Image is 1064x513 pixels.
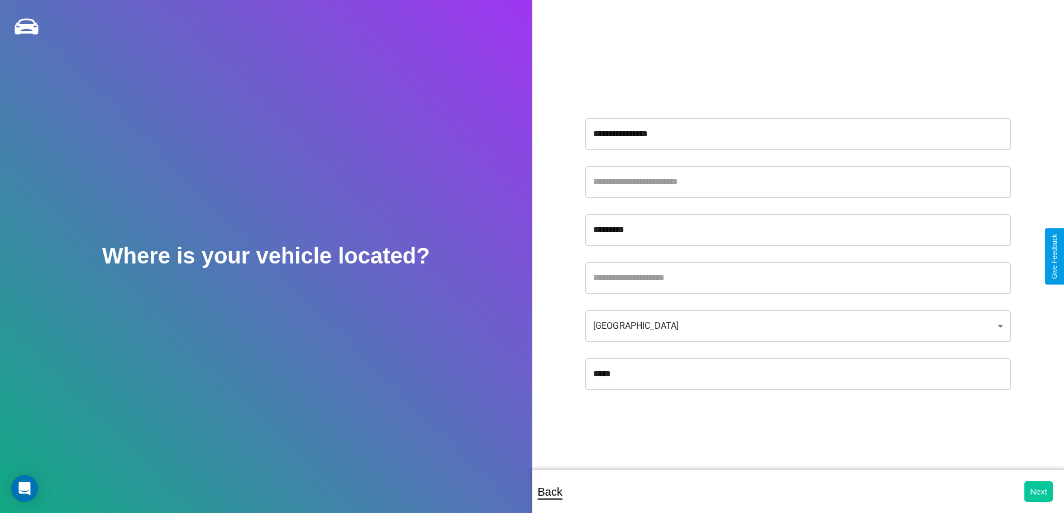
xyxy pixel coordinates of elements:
[1051,234,1058,279] div: Give Feedback
[538,482,562,502] p: Back
[11,475,38,502] div: Open Intercom Messenger
[585,310,1011,342] div: [GEOGRAPHIC_DATA]
[1024,481,1053,502] button: Next
[102,243,430,269] h2: Where is your vehicle located?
